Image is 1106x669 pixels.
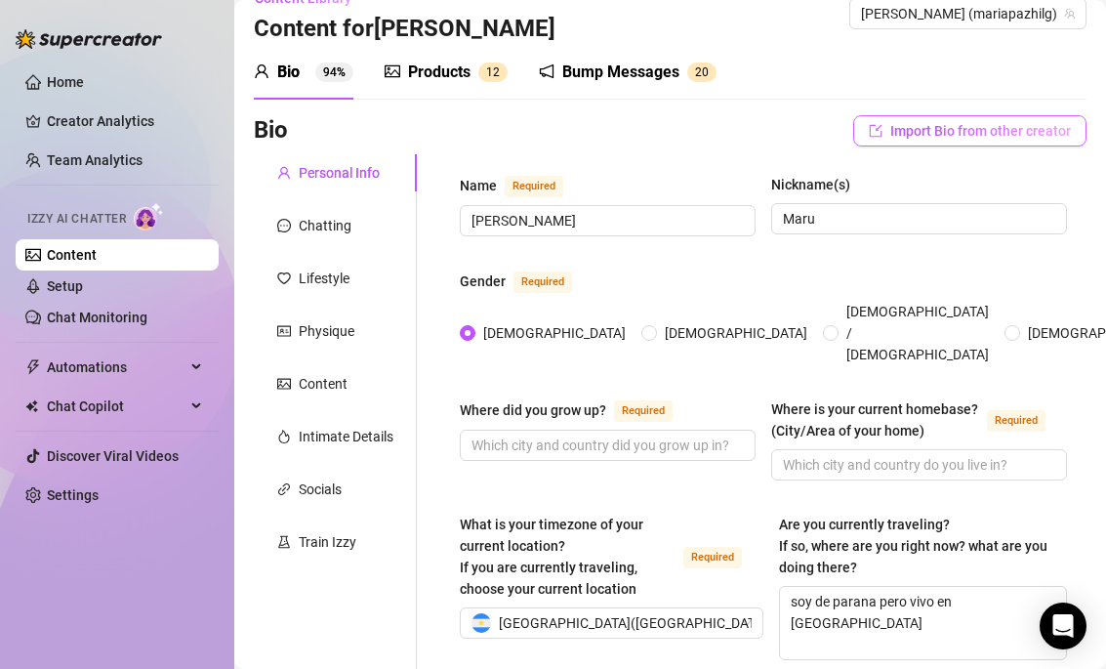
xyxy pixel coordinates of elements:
[277,166,291,180] span: user
[460,271,506,292] div: Gender
[299,268,349,289] div: Lifestyle
[783,208,1051,230] input: Nickname(s)
[277,430,291,443] span: fire
[839,301,997,365] span: [DEMOGRAPHIC_DATA] / [DEMOGRAPHIC_DATA]
[27,210,126,229] span: Izzy AI Chatter
[277,219,291,232] span: message
[299,215,351,236] div: Chatting
[460,399,606,421] div: Where did you grow up?
[562,61,679,84] div: Bump Messages
[853,115,1086,146] button: Import Bio from other creator
[513,272,572,293] span: Required
[254,115,288,146] h3: Bio
[702,65,709,79] span: 0
[460,175,497,196] div: Name
[780,587,1066,659] textarea: soy de parana pero vivo en [GEOGRAPHIC_DATA]
[471,210,740,231] input: Name
[779,517,1047,575] span: Are you currently traveling? If so, where are you right now? what are you doing there?
[277,324,291,338] span: idcard
[771,398,1067,441] label: Where is your current homebase? (City/Area of your home)
[460,270,594,293] label: Gender
[47,448,179,464] a: Discover Viral Videos
[614,400,673,422] span: Required
[299,479,342,500] div: Socials
[687,63,717,82] sup: 20
[47,247,97,263] a: Content
[475,322,634,344] span: [DEMOGRAPHIC_DATA]
[471,613,491,633] img: ar
[987,410,1045,432] span: Required
[657,322,815,344] span: [DEMOGRAPHIC_DATA]
[299,373,348,395] div: Content
[47,105,203,137] a: Creator Analytics
[277,482,291,496] span: link
[486,65,493,79] span: 1
[299,426,393,447] div: Intimate Details
[408,61,471,84] div: Products
[890,123,1071,139] span: Import Bio from other creator
[499,608,998,638] span: [GEOGRAPHIC_DATA] ( [GEOGRAPHIC_DATA]/[GEOGRAPHIC_DATA]/Buenos_Aires )
[47,310,147,325] a: Chat Monitoring
[695,65,702,79] span: 2
[783,454,1051,476] input: Where is your current homebase? (City/Area of your home)
[1040,603,1086,649] div: Open Intercom Messenger
[277,272,291,285] span: heart
[16,29,162,49] img: logo-BBDzfeDw.svg
[460,517,643,597] span: What is your timezone of your current location? If you are currently traveling, choose your curre...
[299,320,354,342] div: Physique
[277,61,300,84] div: Bio
[47,74,84,90] a: Home
[254,14,555,45] h3: Content for [PERSON_NAME]
[134,202,164,230] img: AI Chatter
[315,63,353,82] sup: 94%
[277,535,291,549] span: experiment
[505,176,563,197] span: Required
[47,487,99,503] a: Settings
[47,278,83,294] a: Setup
[869,124,882,138] span: import
[460,398,694,422] label: Where did you grow up?
[25,399,38,413] img: Chat Copilot
[254,63,269,79] span: user
[539,63,554,79] span: notification
[385,63,400,79] span: picture
[771,398,979,441] div: Where is your current homebase? (City/Area of your home)
[25,359,41,375] span: thunderbolt
[299,162,380,184] div: Personal Info
[460,174,585,197] label: Name
[47,352,185,383] span: Automations
[277,377,291,391] span: picture
[47,152,143,168] a: Team Analytics
[47,391,185,422] span: Chat Copilot
[493,65,500,79] span: 2
[299,531,356,553] div: Train Izzy
[471,435,740,456] input: Where did you grow up?
[478,63,508,82] sup: 12
[771,174,850,195] div: Nickname(s)
[771,174,864,195] label: Nickname(s)
[683,547,742,568] span: Required
[1064,8,1076,20] span: team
